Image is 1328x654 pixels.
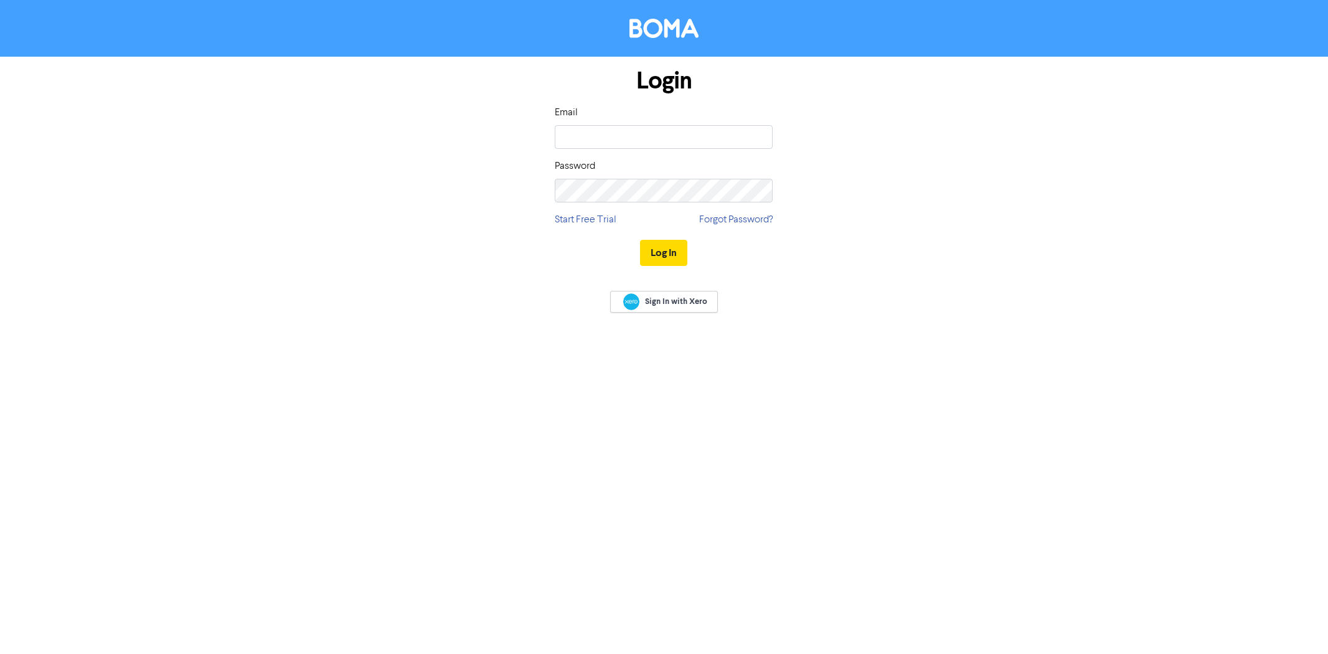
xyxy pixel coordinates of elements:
span: Sign In with Xero [645,296,707,307]
h1: Login [555,67,773,95]
button: Log In [640,240,687,266]
img: BOMA Logo [629,19,699,38]
label: Password [555,159,595,174]
label: Email [555,105,578,120]
img: Xero logo [623,293,639,310]
a: Sign In with Xero [610,291,717,313]
a: Forgot Password? [699,212,773,227]
a: Start Free Trial [555,212,616,227]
